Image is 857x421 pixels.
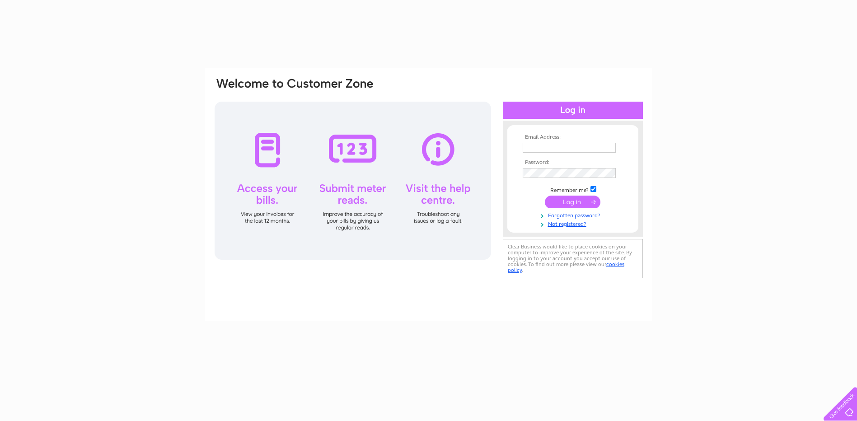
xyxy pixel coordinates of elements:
[523,210,625,219] a: Forgotten password?
[520,134,625,140] th: Email Address:
[545,196,600,208] input: Submit
[523,219,625,228] a: Not registered?
[520,159,625,166] th: Password:
[520,185,625,194] td: Remember me?
[508,261,624,273] a: cookies policy
[503,239,643,278] div: Clear Business would like to place cookies on your computer to improve your experience of the sit...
